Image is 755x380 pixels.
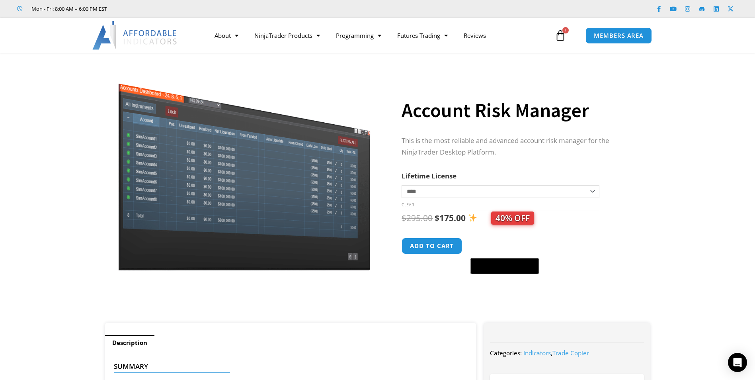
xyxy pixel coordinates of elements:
bdi: 175.00 [435,212,466,223]
bdi: 295.00 [402,212,433,223]
a: Indicators [523,349,551,357]
a: Futures Trading [389,26,456,45]
a: NinjaTrader Products [246,26,328,45]
a: MEMBERS AREA [585,27,652,44]
iframe: PayPal Message 1 [402,279,634,286]
iframe: Customer reviews powered by Trustpilot [118,5,238,13]
button: Add to cart [402,238,462,254]
iframe: Secure express checkout frame [469,237,540,256]
span: $ [435,212,439,223]
p: This is the most reliable and advanced account risk manager for the NinjaTrader Desktop Platform. [402,135,634,158]
span: $ [402,212,406,223]
span: 1 [562,27,569,33]
a: Description [105,335,154,351]
span: 40% OFF [491,212,534,225]
span: Categories: [490,349,522,357]
label: Lifetime License [402,171,457,180]
span: Mon - Fri: 8:00 AM – 6:00 PM EST [29,4,107,14]
a: Programming [328,26,389,45]
nav: Menu [207,26,553,45]
h1: Account Risk Manager [402,96,634,124]
a: 1 [543,24,578,47]
img: LogoAI | Affordable Indicators – NinjaTrader [92,21,178,50]
a: Clear options [402,202,414,208]
a: About [207,26,246,45]
button: Buy with GPay [470,258,539,274]
span: , [523,349,589,357]
div: Open Intercom Messenger [728,353,747,372]
a: Reviews [456,26,494,45]
a: Trade Copier [552,349,589,357]
h4: Summary [114,362,461,370]
span: MEMBERS AREA [594,33,644,39]
img: ✨ [468,214,477,222]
